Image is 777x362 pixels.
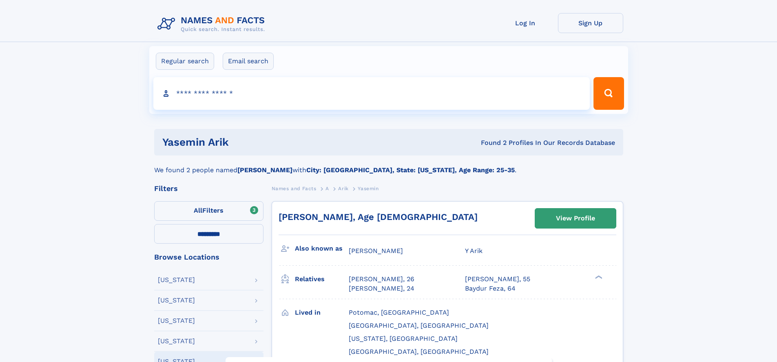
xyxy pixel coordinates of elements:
[349,322,489,329] span: [GEOGRAPHIC_DATA], [GEOGRAPHIC_DATA]
[194,207,202,214] span: All
[556,209,595,228] div: View Profile
[349,275,414,284] a: [PERSON_NAME], 26
[154,201,263,221] label: Filters
[349,247,403,255] span: [PERSON_NAME]
[154,253,263,261] div: Browse Locations
[349,348,489,355] span: [GEOGRAPHIC_DATA], [GEOGRAPHIC_DATA]
[306,166,515,174] b: City: [GEOGRAPHIC_DATA], State: [US_STATE], Age Range: 25-35
[355,138,615,147] div: Found 2 Profiles In Our Records Database
[338,183,348,193] a: Arik
[349,335,458,342] span: [US_STATE], [GEOGRAPHIC_DATA]
[158,277,195,283] div: [US_STATE]
[349,284,414,293] a: [PERSON_NAME], 24
[237,166,292,174] b: [PERSON_NAME]
[465,247,483,255] span: Y Arik
[162,137,355,147] h1: yasemin arik
[272,183,317,193] a: Names and Facts
[156,53,214,70] label: Regular search
[158,318,195,324] div: [US_STATE]
[593,77,624,110] button: Search Button
[465,284,516,293] a: Baydur Feza, 64
[558,13,623,33] a: Sign Up
[223,53,274,70] label: Email search
[325,183,329,193] a: A
[358,186,379,191] span: Yasemin
[295,242,349,255] h3: Also known as
[153,77,590,110] input: search input
[154,185,263,192] div: Filters
[279,212,478,222] a: [PERSON_NAME], Age [DEMOGRAPHIC_DATA]
[535,209,616,228] a: View Profile
[349,309,449,316] span: Potomac, [GEOGRAPHIC_DATA]
[154,155,623,175] div: We found 2 people named with .
[325,186,329,191] span: A
[465,275,530,284] a: [PERSON_NAME], 55
[154,13,272,35] img: Logo Names and Facts
[295,306,349,320] h3: Lived in
[158,297,195,304] div: [US_STATE]
[295,272,349,286] h3: Relatives
[158,338,195,344] div: [US_STATE]
[593,275,603,280] div: ❯
[493,13,558,33] a: Log In
[338,186,348,191] span: Arik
